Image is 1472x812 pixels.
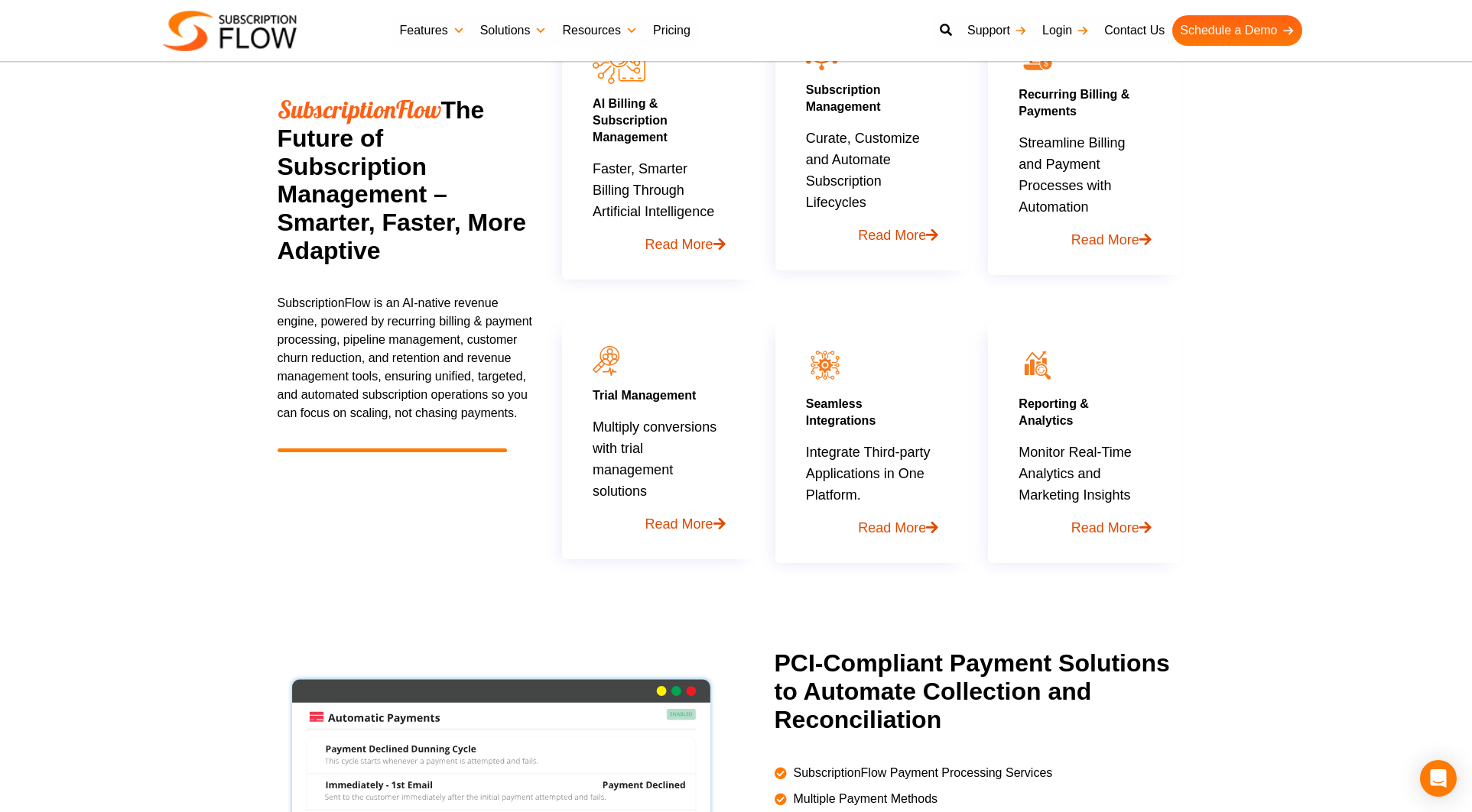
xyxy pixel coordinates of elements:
a: Resources [554,15,645,46]
p: Faster, Smarter Billing Through Artificial Intelligence [593,158,725,255]
p: Integrate Third-party Applications in One Platform. [806,442,938,539]
a: Support [960,15,1035,46]
a: Read More [593,502,725,535]
p: Monitor Real-Time Analytics and Marketing Insights [1019,442,1151,539]
a: Recurring Billing & Payments [1019,88,1129,118]
div: Open Intercom Messenger [1420,760,1457,797]
p: Multiply conversions with trial management solutions [593,416,725,535]
a: Reporting &Analytics [1019,397,1089,427]
h2: The Future of Subscription Management – Smarter, Faster, More Adaptive [278,95,534,265]
a: Trial Management [593,389,696,402]
a: Read More [1019,506,1151,539]
a: Read More [1019,218,1151,251]
a: Solutions [473,15,555,46]
img: Subscriptionflow [163,11,297,51]
a: SeamlessIntegrations [806,397,876,427]
a: Read More [593,222,725,255]
a: Schedule a Demo [1172,15,1301,46]
span: Multiple Payment Methods [790,790,938,808]
a: Read More [806,213,938,246]
a: Login [1035,15,1097,46]
a: Read More [806,506,938,539]
a: Subscription Management [806,83,881,113]
p: Curate, Customize and Automate Subscription Lifecycles [806,128,938,246]
a: Features [392,15,473,46]
span: SubscriptionFlow Payment Processing Services [790,764,1053,782]
img: seamless integration [806,346,844,384]
h2: PCI-Compliant Payment Solutions to Automate Collection and Reconciliation [775,649,1195,733]
a: Contact Us [1097,15,1172,46]
p: Streamline Billing and Payment Processes with Automation [1019,132,1151,251]
a: AI Billing & Subscription Management [593,97,668,144]
span: SubscriptionFlow [278,94,441,125]
img: icon12 [1019,346,1057,384]
a: Pricing [645,15,698,46]
img: icon11 [593,346,619,376]
p: SubscriptionFlow is an AI-native revenue engine, powered by recurring billing & payment processin... [278,294,534,422]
